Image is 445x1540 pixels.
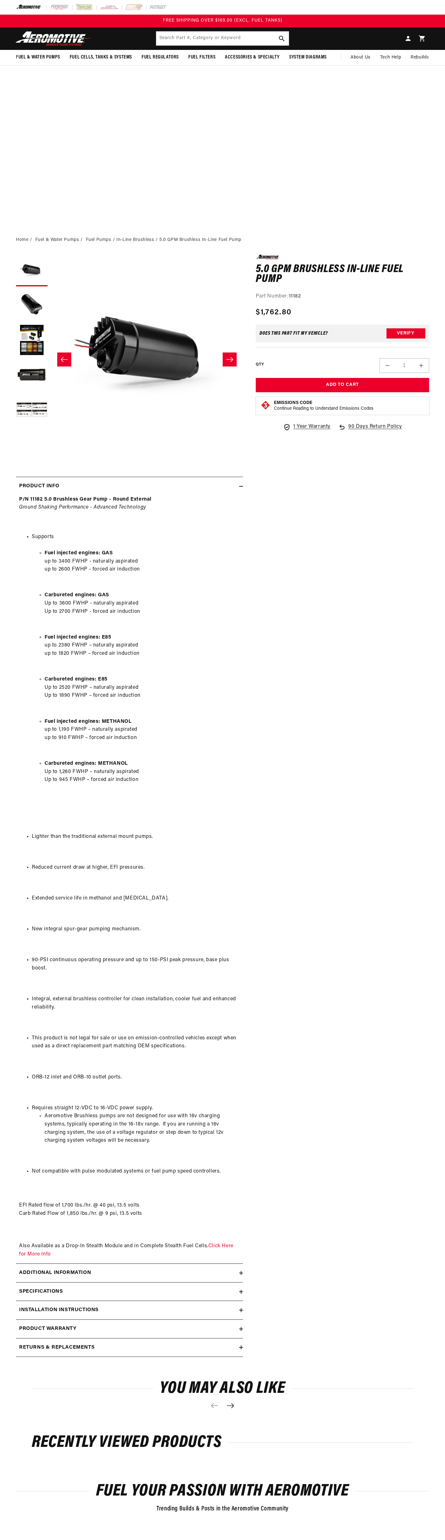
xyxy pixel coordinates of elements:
button: Emissions CodeContinue Reading to Understand Emissions Codes [274,400,373,412]
li: Up to 2520 FWHP – naturally aspirated Up to 1890 FWHP – forced air induction [45,675,240,700]
strong: Fuel injected engines: METHANOL [45,719,132,724]
span: $1,762.80 [256,307,291,318]
media-gallery: Gallery Viewer [16,255,243,464]
span: Fuel & Water Pumps [16,54,60,61]
span: Fuel Regulators [142,54,179,61]
strong: Carbureted engines: METHANOL [45,761,128,766]
h2: Installation Instructions [19,1306,99,1314]
button: Load image 3 in gallery view [16,325,48,356]
nav: breadcrumbs [16,236,429,243]
button: Verify [386,328,425,339]
li: Supports [32,533,240,810]
strong: P/N 11182 5.0 Brushless Gear Pump - Round External [19,497,151,502]
span: Accessories & Specialty [225,54,280,61]
li: Reduced current draw at higher, EFI pressures. [32,864,240,872]
strong: Carbureted engines: GAS [45,592,109,598]
a: Fuel & Water Pumps [35,236,79,243]
h2: Fuel Your Passion with Aeromotive [16,1484,429,1499]
a: 1 Year Warranty [283,423,330,431]
button: Add to Cart [256,378,429,392]
button: Previous slide [208,1399,222,1413]
span: Tech Help [380,54,401,61]
summary: Fuel & Water Pumps [11,50,65,65]
li: Integral, external brushless controller for clean installation, cooler fuel and enhanced reliabil... [32,995,240,1011]
li: 5.0 GPM Brushless In-Line Fuel Pump [159,236,241,243]
div: Part Number: [256,292,429,301]
li: Lighter than the traditional external mount pumps. [32,833,240,841]
label: QTY [256,362,264,367]
li: Requires straight 12-VDC to 16-VDC power supply. [32,1104,240,1145]
summary: Installation Instructions [16,1301,243,1319]
a: Fuel Pumps [86,236,111,243]
span: System Diagrams [289,54,327,61]
h2: Product warranty [19,1325,77,1333]
img: Aeromotive [14,31,93,46]
span: Fuel Filters [188,54,215,61]
div: Does This part fit My vehicle? [260,331,328,336]
h2: You may also like [32,1381,413,1396]
summary: Fuel Cells, Tanks & Systems [65,50,137,65]
strong: Emissions Code [274,400,312,405]
strong: 11182 [289,294,301,299]
span: Aeromotive Brushless pumps are not designed for use with 16v charging systems, typically operatin... [45,1113,224,1143]
summary: Fuel Regulators [137,50,184,65]
h2: Returns & replacements [19,1344,94,1352]
h2: Specifications [19,1288,63,1296]
summary: Returns & replacements [16,1338,243,1357]
li: New integral spur-gear pumping mechanism. [32,925,240,934]
strong: Fuel injected engines: E85 [45,635,111,640]
button: Slide right [223,352,237,366]
strong: Fuel injected engines: GAS [45,551,113,556]
h2: Recently Viewed Products [32,1435,413,1450]
summary: Accessories & Specialty [220,50,284,65]
li: Extended service life in methanol and [MEDICAL_DATA]. [32,894,240,903]
summary: Rebuilds [406,50,434,65]
span: 90 Days Return Policy [348,423,402,437]
li: In-Line Brushless [116,236,159,243]
summary: Additional information [16,1264,243,1282]
button: Load image 5 in gallery view [16,394,48,426]
em: Ground Shaking Performance - Advanced Technology [19,505,146,510]
p: EFI Rated flow of 1,700 lbs./hr. @ 40 psi, 13.5 volts Carb Rated Flow of 1,850 lbs./hr. @ 9 psi, ... [19,1185,240,1258]
span: Fuel Cells, Tanks & Systems [70,54,132,61]
button: Load image 4 in gallery view [16,359,48,391]
summary: Tech Help [375,50,406,65]
h2: Additional information [19,1269,91,1277]
summary: Specifications [16,1283,243,1301]
span: Rebuilds [411,54,429,61]
a: 90 Days Return Policy [338,423,402,437]
strong: Carbureted engines: E85 [45,677,108,682]
li: up to 3400 FWHP - naturally aspirated up to 2600 FWHP - forced air induction [45,549,240,574]
span: 1 Year Warranty [293,423,330,431]
button: Slide left [57,352,71,366]
a: Click Here for More Info [19,1243,233,1257]
li: ORB-12 inlet and ORB-10 outlet ports. [32,1073,240,1082]
summary: Fuel Filters [184,50,220,65]
button: Next slide [224,1399,238,1413]
li: This product is not legal for sale or use on emission-controlled vehicles except when used as a d... [32,1034,240,1051]
button: Load image 2 in gallery view [16,290,48,321]
li: up to 1,190 FWHP – naturally aspirated up to 910 FWHP – forced air induction [45,718,240,742]
summary: System Diagrams [284,50,331,65]
li: 90-PSI continuous operating pressure and up to 150-PSI peak pressure, base plus boost. [32,956,240,972]
input: Search Part #, Category or Keyword [156,31,289,45]
a: About Us [346,50,375,65]
span: About Us [351,55,371,60]
h1: 5.0 GPM Brushless In-Line Fuel Pump [256,264,429,284]
summary: Product Info [16,477,243,496]
li: Up to 1,260 FWHP – naturally aspirated Up to 945 FWHP – forced air induction [45,760,240,784]
li: Up to 3600 FWHP - naturally aspirated Up to 2700 FWHP - forced air induction [45,591,240,616]
h2: Product Info [19,482,59,490]
img: Emissions code [261,400,271,410]
summary: Product warranty [16,1320,243,1338]
li: Not compatible with pulse modulated systems or fuel pump speed controllers. [32,1167,240,1176]
span: FREE SHIPPING OVER $109.00 (EXCL. FUEL TANKS) [163,18,282,23]
a: Home [16,236,28,243]
li: up to 2380 FWHP – naturally aspirated up to 1820 FWHP – forced air induction [45,633,240,658]
button: Search Part #, Category or Keyword [275,31,289,45]
span: Trending Builds & Posts in the Aeromotive Community [156,1506,289,1512]
button: Load image 1 in gallery view [16,255,48,286]
p: Continue Reading to Understand Emissions Codes [274,406,373,412]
